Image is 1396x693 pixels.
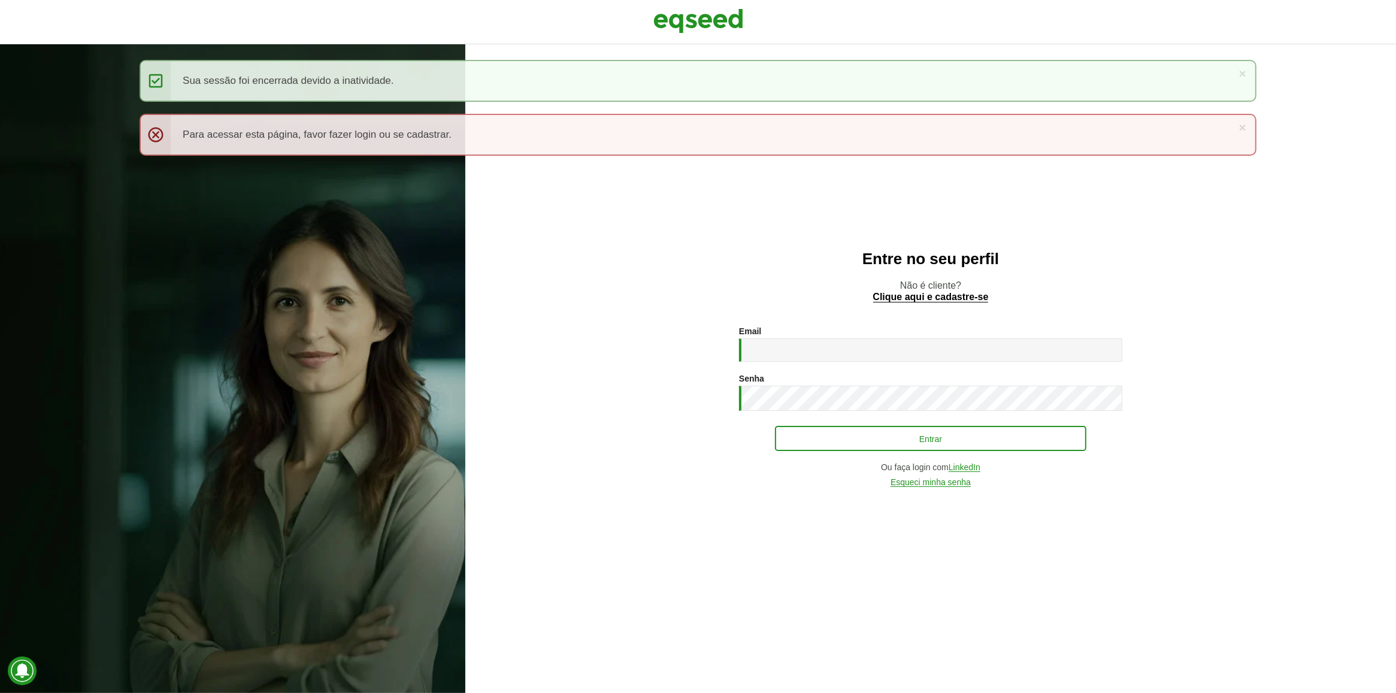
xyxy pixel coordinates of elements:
[140,60,1256,102] div: Sua sessão foi encerrada devido a inatividade.
[949,463,980,472] a: LinkedIn
[1239,67,1246,80] a: ×
[739,374,764,383] label: Senha
[891,478,971,487] a: Esqueci minha senha
[873,292,989,302] a: Clique aqui e cadastre-se
[489,280,1372,302] p: Não é cliente?
[739,463,1122,472] div: Ou faça login com
[140,114,1256,156] div: Para acessar esta página, favor fazer login ou se cadastrar.
[775,426,1086,451] button: Entrar
[653,6,743,36] img: EqSeed Logo
[1239,121,1246,134] a: ×
[739,327,761,335] label: Email
[489,250,1372,268] h2: Entre no seu perfil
